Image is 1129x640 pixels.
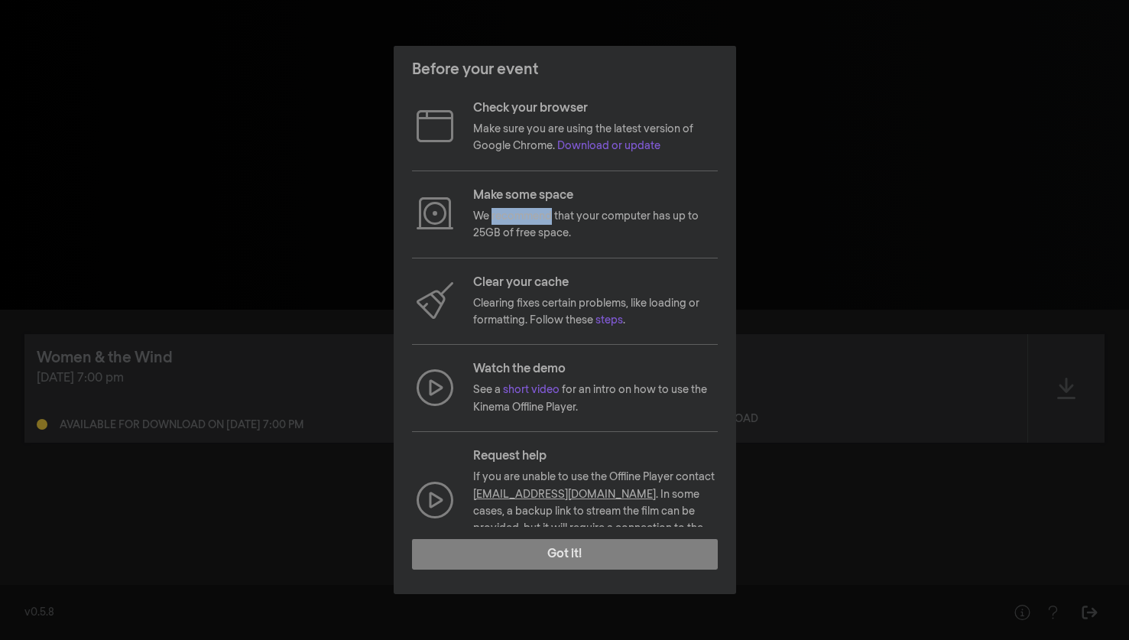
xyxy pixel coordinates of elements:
[473,382,718,416] p: See a for an intro on how to use the Kinema Offline Player.
[473,99,718,118] p: Check your browser
[473,489,656,500] a: [EMAIL_ADDRESS][DOMAIN_NAME]
[473,274,718,292] p: Clear your cache
[595,315,623,326] a: steps
[473,447,718,466] p: Request help
[557,141,660,151] a: Download or update
[412,539,718,570] button: Got it!
[503,385,560,395] a: short video
[473,295,718,330] p: Clearing fixes certain problems, like loading or formatting. Follow these .
[473,121,718,155] p: Make sure you are using the latest version of Google Chrome.
[473,360,718,378] p: Watch the demo
[394,46,736,93] header: Before your event
[473,208,718,242] p: We recommend that your computer has up to 25GB of free space.
[473,469,718,554] p: If you are unable to use the Offline Player contact . In some cases, a backup link to stream the ...
[473,187,718,205] p: Make some space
